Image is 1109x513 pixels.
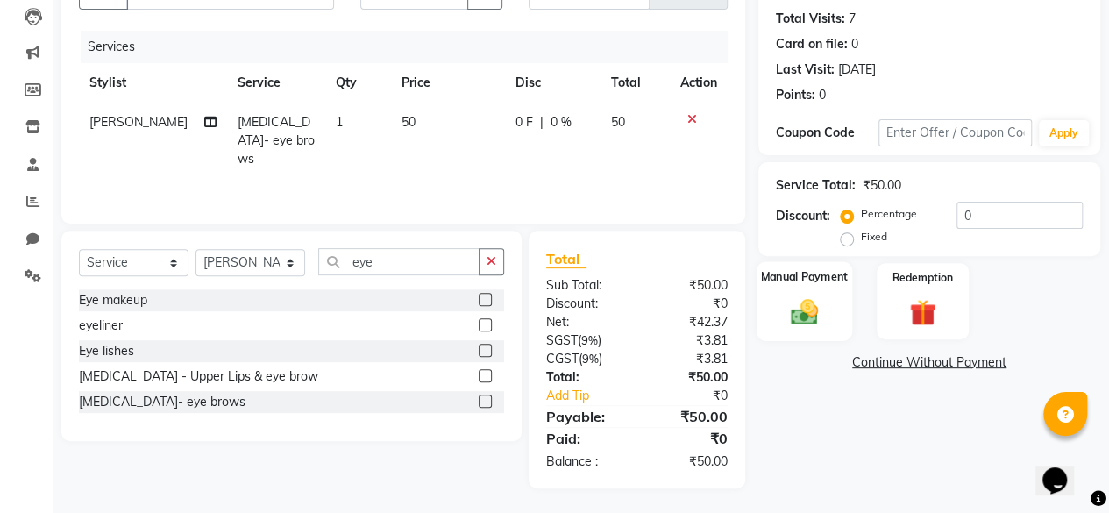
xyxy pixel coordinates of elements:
span: [MEDICAL_DATA]- eye brows [238,114,315,167]
th: Price [391,63,505,103]
th: Total [600,63,670,103]
div: ( ) [533,350,637,368]
div: ₹50.00 [636,276,741,295]
div: Total Visits: [776,10,845,28]
span: 9% [581,333,598,347]
div: [DATE] [838,61,876,79]
span: Total [546,250,586,268]
label: Fixed [861,229,887,245]
label: Redemption [892,270,953,286]
span: 0 % [551,113,572,132]
label: Percentage [861,206,917,222]
button: Apply [1039,120,1089,146]
label: Manual Payment [761,268,849,285]
div: Last Visit: [776,61,835,79]
a: Continue Without Payment [762,353,1097,372]
div: ₹50.00 [636,368,741,387]
span: 0 F [515,113,533,132]
div: ( ) [533,331,637,350]
div: Sub Total: [533,276,637,295]
input: Search or Scan [318,248,480,275]
div: ₹3.81 [636,331,741,350]
span: [PERSON_NAME] [89,114,188,130]
div: ₹0 [636,295,741,313]
img: _cash.svg [782,296,827,327]
span: SGST [546,332,578,348]
span: 50 [610,114,624,130]
div: Service Total: [776,176,856,195]
div: Discount: [533,295,637,313]
div: ₹50.00 [636,406,741,427]
div: Payable: [533,406,637,427]
div: ₹3.81 [636,350,741,368]
div: Card on file: [776,35,848,53]
th: Action [670,63,728,103]
div: 7 [849,10,856,28]
div: Net: [533,313,637,331]
div: ₹0 [654,387,741,405]
th: Stylist [79,63,227,103]
div: Paid: [533,428,637,449]
th: Disc [505,63,600,103]
a: Add Tip [533,387,654,405]
th: Qty [325,63,391,103]
div: Balance : [533,452,637,471]
div: [MEDICAL_DATA]- eye brows [79,393,245,411]
span: 1 [336,114,343,130]
div: Points: [776,86,815,104]
div: Services [81,31,741,63]
img: _gift.svg [901,296,944,329]
span: 50 [402,114,416,130]
div: ₹42.37 [636,313,741,331]
span: CGST [546,351,579,367]
div: Discount: [776,207,830,225]
iframe: chat widget [1035,443,1091,495]
div: Total: [533,368,637,387]
div: ₹50.00 [636,452,741,471]
div: Eye makeup [79,291,147,310]
div: ₹50.00 [863,176,901,195]
input: Enter Offer / Coupon Code [878,119,1032,146]
div: eyeliner [79,317,123,335]
div: ₹0 [636,428,741,449]
th: Service [227,63,325,103]
div: Eye lishes [79,342,134,360]
div: [MEDICAL_DATA] - Upper Lips & eye brow [79,367,318,386]
div: 0 [851,35,858,53]
span: | [540,113,544,132]
div: Coupon Code [776,124,878,142]
div: 0 [819,86,826,104]
span: 9% [582,352,599,366]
